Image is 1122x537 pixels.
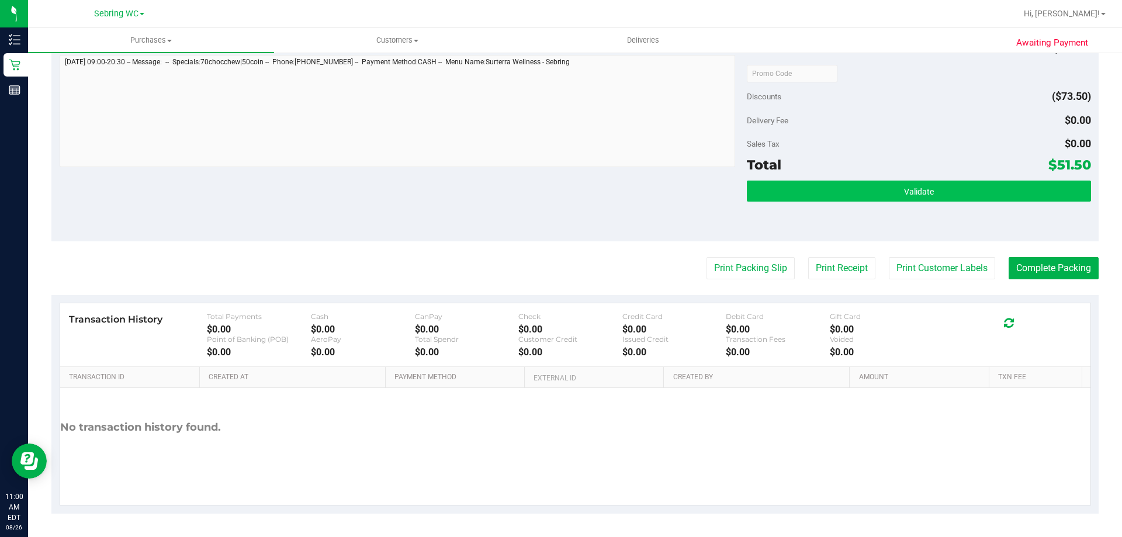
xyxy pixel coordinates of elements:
[207,312,311,321] div: Total Payments
[415,347,519,358] div: $0.00
[1016,36,1088,50] span: Awaiting Payment
[9,59,20,71] inline-svg: Retail
[274,28,520,53] a: Customers
[747,181,1090,202] button: Validate
[311,347,415,358] div: $0.00
[904,187,934,196] span: Validate
[207,335,311,344] div: Point of Banking (POB)
[611,35,675,46] span: Deliveries
[747,116,788,125] span: Delivery Fee
[726,347,830,358] div: $0.00
[311,335,415,344] div: AeroPay
[830,335,934,344] div: Voided
[707,257,795,279] button: Print Packing Slip
[622,312,726,321] div: Credit Card
[5,491,23,523] p: 11:00 AM EDT
[60,388,221,467] div: No transaction history found.
[747,86,781,107] span: Discounts
[394,373,520,382] a: Payment Method
[518,347,622,358] div: $0.00
[520,28,766,53] a: Deliveries
[622,324,726,335] div: $0.00
[830,347,934,358] div: $0.00
[1048,157,1091,173] span: $51.50
[207,324,311,335] div: $0.00
[5,523,23,532] p: 08/26
[207,347,311,358] div: $0.00
[28,28,274,53] a: Purchases
[275,35,520,46] span: Customers
[1052,90,1091,102] span: ($73.50)
[859,373,985,382] a: Amount
[311,312,415,321] div: Cash
[69,373,195,382] a: Transaction ID
[415,312,519,321] div: CanPay
[726,324,830,335] div: $0.00
[311,324,415,335] div: $0.00
[209,373,380,382] a: Created At
[12,444,47,479] iframe: Resource center
[747,139,780,148] span: Sales Tax
[1065,114,1091,126] span: $0.00
[518,324,622,335] div: $0.00
[622,347,726,358] div: $0.00
[518,335,622,344] div: Customer Credit
[415,335,519,344] div: Total Spendr
[28,35,274,46] span: Purchases
[415,324,519,335] div: $0.00
[524,367,663,388] th: External ID
[726,335,830,344] div: Transaction Fees
[830,312,934,321] div: Gift Card
[808,257,875,279] button: Print Receipt
[518,312,622,321] div: Check
[1024,9,1100,18] span: Hi, [PERSON_NAME]!
[9,34,20,46] inline-svg: Inventory
[673,373,845,382] a: Created By
[747,65,837,82] input: Promo Code
[747,157,781,173] span: Total
[830,324,934,335] div: $0.00
[94,9,138,19] span: Sebring WC
[998,373,1077,382] a: Txn Fee
[9,84,20,96] inline-svg: Reports
[726,312,830,321] div: Debit Card
[622,335,726,344] div: Issued Credit
[1065,137,1091,150] span: $0.00
[1009,257,1099,279] button: Complete Packing
[889,257,995,279] button: Print Customer Labels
